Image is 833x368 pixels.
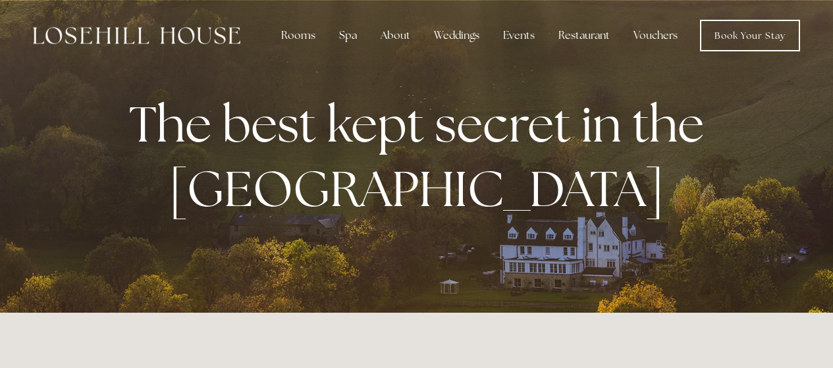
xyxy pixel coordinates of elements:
[129,92,714,221] strong: The best kept secret in the [GEOGRAPHIC_DATA]
[548,22,620,49] div: Restaurant
[329,22,367,49] div: Spa
[271,22,326,49] div: Rooms
[370,22,421,49] div: About
[423,22,490,49] div: Weddings
[33,27,240,44] img: Losehill House
[623,22,688,49] a: Vouchers
[700,20,800,51] a: Book Your Stay
[493,22,545,49] div: Events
